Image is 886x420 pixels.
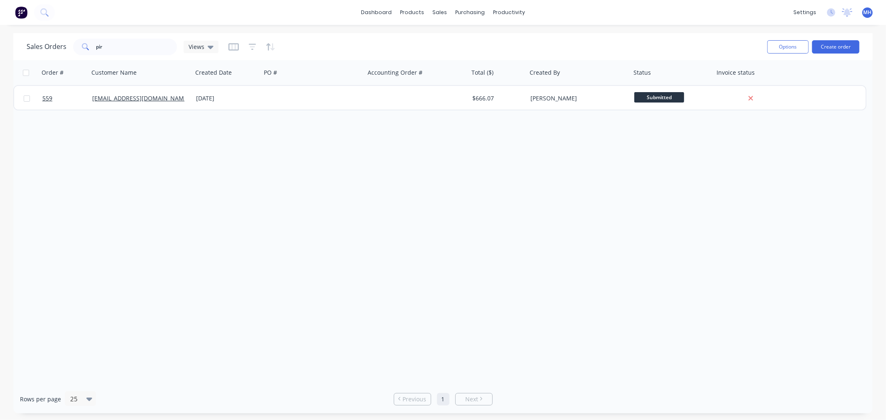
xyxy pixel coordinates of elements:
div: products [396,6,428,19]
div: Status [633,68,651,77]
span: 559 [42,94,52,103]
span: Next [465,395,478,403]
ul: Pagination [390,393,496,405]
div: Total ($) [471,68,493,77]
div: Order # [42,68,64,77]
div: [PERSON_NAME] [530,94,623,103]
img: Factory [15,6,27,19]
span: Rows per page [20,395,61,403]
span: Views [189,42,204,51]
div: productivity [489,6,529,19]
span: MH [864,9,872,16]
button: Options [767,40,809,54]
a: [EMAIL_ADDRESS][DOMAIN_NAME] [92,94,189,102]
a: Previous page [394,395,431,403]
input: Search... [96,39,177,55]
a: Page 1 is your current page [437,393,449,405]
div: [DATE] [196,94,258,103]
a: Next page [456,395,492,403]
span: Previous [403,395,426,403]
div: Invoice status [717,68,755,77]
h1: Sales Orders [27,43,66,51]
div: sales [428,6,451,19]
div: settings [789,6,820,19]
div: purchasing [451,6,489,19]
div: Customer Name [91,68,137,77]
button: Create order [812,40,859,54]
div: Created Date [195,68,232,77]
div: $666.07 [472,94,521,103]
div: Accounting Order # [368,68,422,77]
div: PO # [264,68,277,77]
a: dashboard [357,6,396,19]
div: Created By [530,68,560,77]
span: Submitted [634,92,684,103]
a: 559 [42,86,92,111]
